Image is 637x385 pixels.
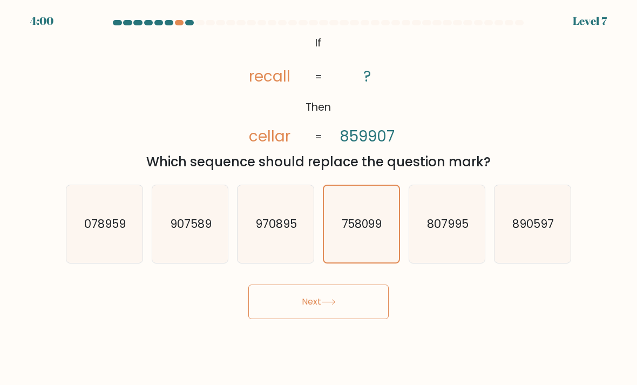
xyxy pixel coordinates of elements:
[306,100,331,114] tspan: Then
[249,126,290,147] tspan: cellar
[248,285,389,319] button: Next
[573,13,607,29] div: Level 7
[315,130,322,144] tspan: =
[363,66,371,87] tspan: ?
[315,70,322,84] tspan: =
[84,216,126,232] text: 078959
[316,36,322,50] tspan: If
[30,13,53,29] div: 4:00
[170,216,212,232] text: 907589
[340,126,395,147] tspan: 859907
[342,216,383,232] text: 758099
[256,216,297,232] text: 970895
[427,216,469,232] text: 807995
[72,152,565,172] div: Which sequence should replace the question mark?
[513,216,554,232] text: 890597
[225,32,412,148] svg: @import url('[URL][DOMAIN_NAME]);
[249,66,290,87] tspan: recall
